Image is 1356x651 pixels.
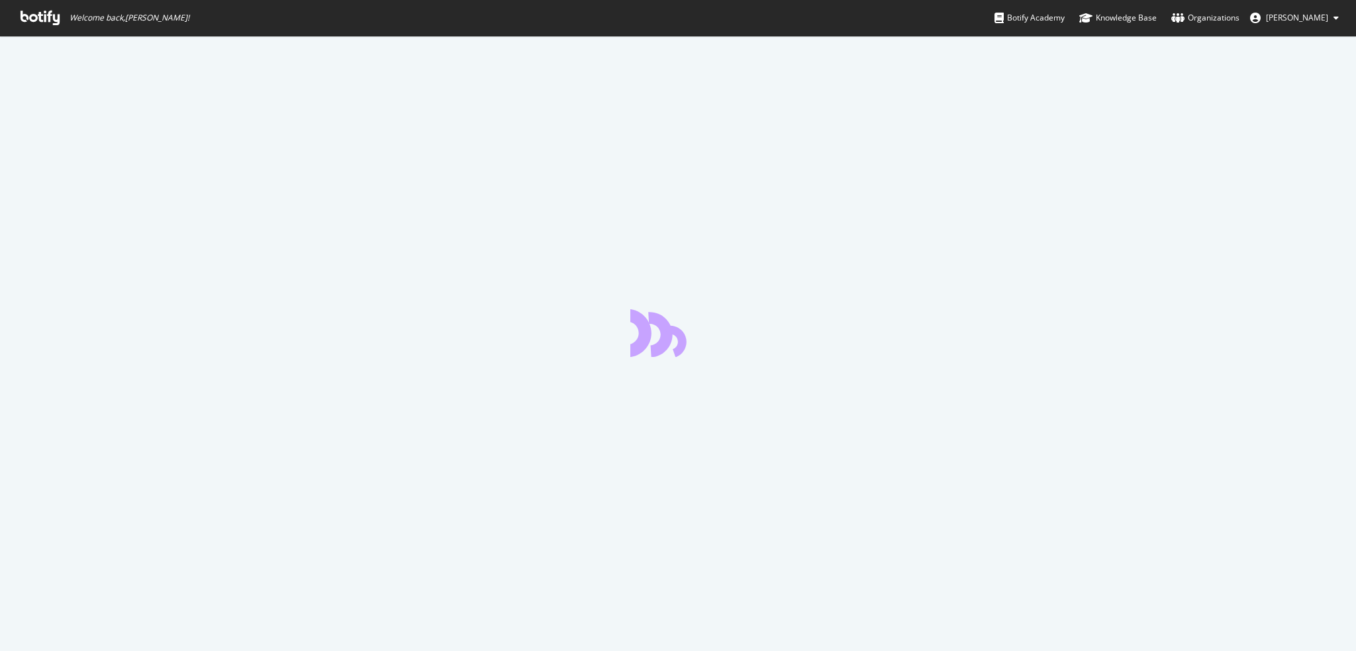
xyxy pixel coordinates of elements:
div: animation [630,309,726,357]
span: Welcome back, [PERSON_NAME] ! [70,13,189,23]
button: [PERSON_NAME] [1239,7,1349,28]
div: Organizations [1171,11,1239,25]
div: Knowledge Base [1079,11,1157,25]
span: Lukas MÄNNL [1266,12,1328,23]
div: Botify Academy [994,11,1065,25]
